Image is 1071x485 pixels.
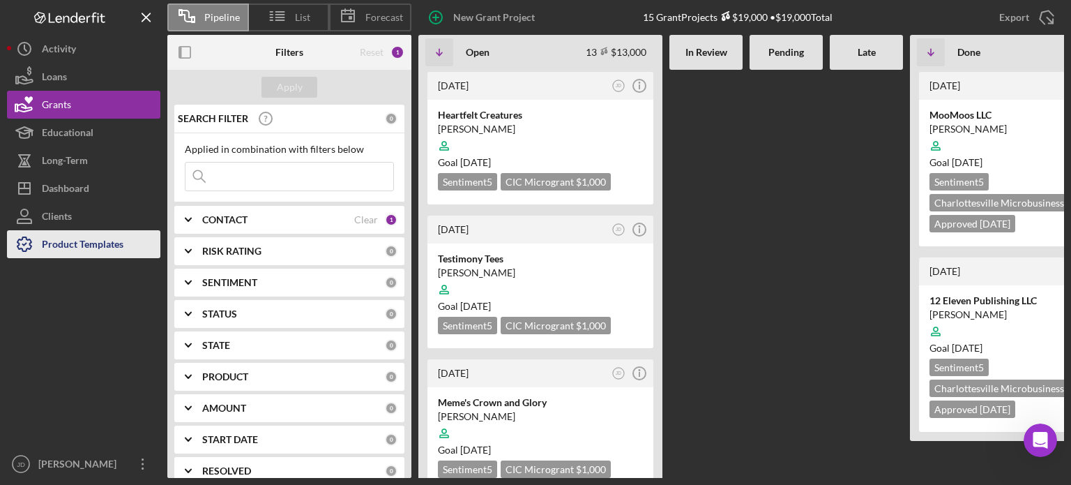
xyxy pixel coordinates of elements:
[42,147,88,178] div: Long-Term
[438,461,497,478] div: Sentiment 5
[354,214,378,225] div: Clear
[952,156,982,168] time: 05/29/2025
[385,371,397,383] div: 0
[261,77,317,98] button: Apply
[616,371,621,375] text: JD
[929,156,982,168] span: Goal
[202,371,248,382] b: PRODUCT
[385,214,397,226] div: 1
[202,277,257,288] b: SENTIMENT
[17,461,25,468] text: JD
[576,320,606,331] span: $1,000
[42,230,123,262] div: Product Templates
[985,3,1064,31] button: Export
[438,156,491,168] span: Goal
[609,77,628,96] button: JD
[7,119,160,147] button: Educational
[501,173,611,191] div: CIC Microgrant
[42,202,72,234] div: Clients
[460,156,491,168] time: 10/03/2025
[202,434,258,445] b: START DATE
[35,450,126,482] div: [PERSON_NAME]
[438,396,643,410] div: Meme's Crown and Glory
[385,308,397,320] div: 0
[7,174,160,202] button: Dashboard
[929,359,989,376] div: Sentiment 5
[202,246,261,257] b: RISK RATING
[385,245,397,258] div: 0
[7,230,160,258] button: Product Templates
[460,300,491,312] time: 10/05/2025
[717,11,768,23] div: $19,000
[385,465,397,477] div: 0
[42,63,67,94] div: Loans
[7,147,160,174] button: Long-Term
[453,3,535,31] div: New Grant Project
[609,221,628,239] button: JD
[7,202,160,230] button: Clients
[202,308,237,320] b: STATUS
[858,47,876,58] b: Late
[7,63,160,91] button: Loans
[385,433,397,446] div: 0
[438,173,497,191] div: Sentiment 5
[178,113,248,124] b: SEARCH FILTER
[576,176,606,188] span: $1,000
[616,83,621,88] text: JD
[609,364,628,383] button: JD
[7,35,160,63] button: Activity
[929,215,1015,232] div: Approved [DATE]
[438,252,643,266] div: Testimony Tees
[999,3,1029,31] div: Export
[295,12,310,23] span: List
[390,45,404,59] div: 1
[929,342,982,354] span: Goal
[202,403,246,414] b: AMOUNT
[385,402,397,415] div: 0
[385,339,397,352] div: 0
[7,450,160,478] button: JD[PERSON_NAME]
[929,173,989,191] div: Sentiment 5
[643,11,833,23] div: 15 Grant Projects • $19,000 Total
[202,340,230,351] b: STATE
[385,112,397,125] div: 0
[204,12,240,23] span: Pipeline
[438,122,643,136] div: [PERSON_NAME]
[586,46,646,58] div: 13 $13,000
[277,77,303,98] div: Apply
[501,461,611,478] div: CIC Microgrant
[768,47,804,58] b: Pending
[360,47,383,58] div: Reset
[438,410,643,424] div: [PERSON_NAME]
[202,214,248,225] b: CONTACT
[1024,424,1057,457] iframe: Intercom live chat
[42,35,76,66] div: Activity
[438,444,491,456] span: Goal
[385,276,397,289] div: 0
[501,317,611,334] div: CIC Microgrant
[929,265,960,277] time: 2025-05-27 07:48
[438,317,497,334] div: Sentiment 5
[438,266,643,280] div: [PERSON_NAME]
[438,223,469,235] time: 2025-09-04 20:44
[425,70,655,207] a: [DATE]JDHeartfelt Creatures[PERSON_NAME]Goal [DATE]Sentiment5CIC Microgrant $1,000
[438,300,491,312] span: Goal
[957,47,980,58] b: Done
[42,119,93,150] div: Educational
[7,91,160,119] button: Grants
[576,463,606,475] span: $1,000
[42,91,71,122] div: Grants
[438,108,643,122] div: Heartfelt Creatures
[42,174,89,206] div: Dashboard
[275,47,303,58] b: Filters
[952,342,982,354] time: 05/29/2025
[466,47,489,58] b: Open
[202,465,251,477] b: RESOLVED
